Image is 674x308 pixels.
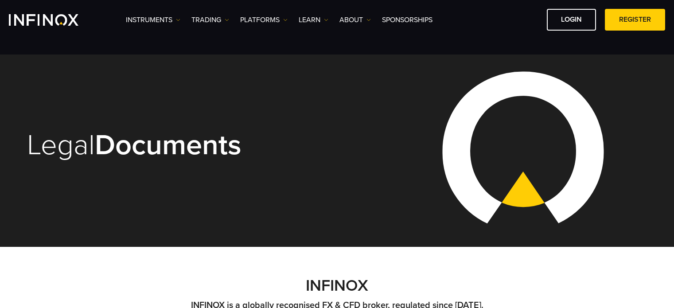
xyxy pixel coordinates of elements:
[605,9,665,31] a: REGISTER
[547,9,596,31] a: LOGIN
[95,128,242,163] strong: Documents
[27,130,325,160] h1: Legal
[240,15,288,25] a: PLATFORMS
[126,15,180,25] a: Instruments
[306,276,368,295] strong: INFINOX
[191,15,229,25] a: TRADING
[382,15,432,25] a: SPONSORSHIPS
[9,14,99,26] a: INFINOX Logo
[339,15,371,25] a: ABOUT
[299,15,328,25] a: Learn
